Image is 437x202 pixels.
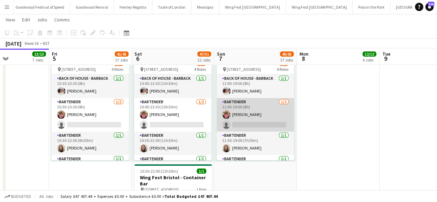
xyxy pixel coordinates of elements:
[51,55,57,62] span: 5
[6,40,21,47] div: [DATE]
[115,57,128,62] div: 17 Jobs
[51,15,73,24] a: Comms
[286,0,353,14] button: Wing Fest [GEOGRAPHIC_DATA]
[277,67,288,72] span: 4 Roles
[363,57,376,62] div: 6 Jobs
[425,3,434,11] a: 126
[51,75,129,98] app-card-role: Back of House - Barback1/115:30-23:30 (8h)[PERSON_NAME]
[32,51,46,57] span: 13/13
[144,187,179,192] span: [STREET_ADDRESS]
[134,51,142,57] span: Sat
[32,57,46,62] div: 7 Jobs
[280,51,294,57] span: 40/43
[134,155,211,179] app-card-role: Bartender1/1
[11,194,31,199] span: Budgeted
[219,0,286,14] button: Wing Fest [GEOGRAPHIC_DATA]
[381,55,390,62] span: 9
[164,194,218,199] span: Total Budgeted £47 407.44
[353,0,390,14] button: Polo in the Park
[60,194,218,199] div: Salary £47 407.44 + Expenses £0.00 + Subsistence £0.00 =
[134,132,211,155] app-card-role: Bartender1/110:30-22:00 (11h30m)[PERSON_NAME]
[61,67,96,72] span: [STREET_ADDRESS]
[51,155,129,179] app-card-role: Bartender1/1
[227,67,261,72] span: [STREET_ADDRESS]
[134,58,211,160] app-job-card: 10:00-23:30 (13h30m)4/5 [STREET_ADDRESS]4 RolesBack of House - Barback1/110:00-23:30 (13h30m)[PER...
[300,51,308,57] span: Mon
[51,58,129,160] app-job-card: 15:30-23:30 (8h)4/5 [STREET_ADDRESS]4 RolesBack of House - Barback1/115:30-23:30 (8h)[PERSON_NAME...
[43,41,50,46] div: BST
[23,41,40,46] span: Week 36
[19,15,33,24] a: Edit
[6,17,15,23] span: View
[115,51,129,57] span: 41/43
[382,51,390,57] span: Tue
[51,98,129,132] app-card-role: Bartender1/215:30-23:30 (8h)[PERSON_NAME]
[196,187,206,192] span: 1 Role
[217,98,294,132] app-card-role: Bartender1/211:00-19:00 (8h)[PERSON_NAME]
[133,55,142,62] span: 6
[10,0,70,14] button: Goodwood Festival of Speed
[52,51,57,57] span: Fri
[197,51,211,57] span: 47/51
[298,55,308,62] span: 8
[54,17,70,23] span: Comms
[38,194,55,199] span: All jobs
[70,0,114,14] button: Goodwood Revival
[112,67,123,72] span: 4 Roles
[152,0,191,14] button: Taste of London
[191,0,219,14] button: Meatopia
[134,174,212,187] h3: Wing Fest Bristol - Container Bar
[3,193,32,200] button: Budgeted
[280,57,293,62] div: 17 Jobs
[428,2,434,6] span: 126
[217,58,294,160] app-job-card: 11:00-19:00 (8h)4/5 [STREET_ADDRESS]4 RolesBack of House - Barback1/111:00-19:00 (8h)[PERSON_NAME...
[362,51,376,57] span: 12/12
[114,0,152,14] button: Henley Regatta
[134,75,211,98] app-card-role: Back of House - Barback1/110:00-23:30 (13h30m)[PERSON_NAME]
[197,169,206,174] span: 1/1
[37,17,47,23] span: Jobs
[51,132,129,155] app-card-role: Bartender1/115:30-22:00 (6h30m)[PERSON_NAME]
[22,17,30,23] span: Edit
[217,155,294,179] app-card-role: Bartender1/1
[217,51,225,57] span: Sun
[194,67,206,72] span: 4 Roles
[134,98,211,132] app-card-role: Bartender1/210:00-23:30 (13h30m)[PERSON_NAME]
[217,132,294,155] app-card-role: Bartender1/111:30-19:00 (7h30m)[PERSON_NAME]
[198,57,211,62] div: 22 Jobs
[217,75,294,98] app-card-role: Back of House - Barback1/111:00-19:00 (8h)[PERSON_NAME]
[144,67,178,72] span: [STREET_ADDRESS]
[140,169,178,174] span: 10:30-22:00 (11h30m)
[3,15,18,24] a: View
[216,55,225,62] span: 7
[34,15,50,24] a: Jobs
